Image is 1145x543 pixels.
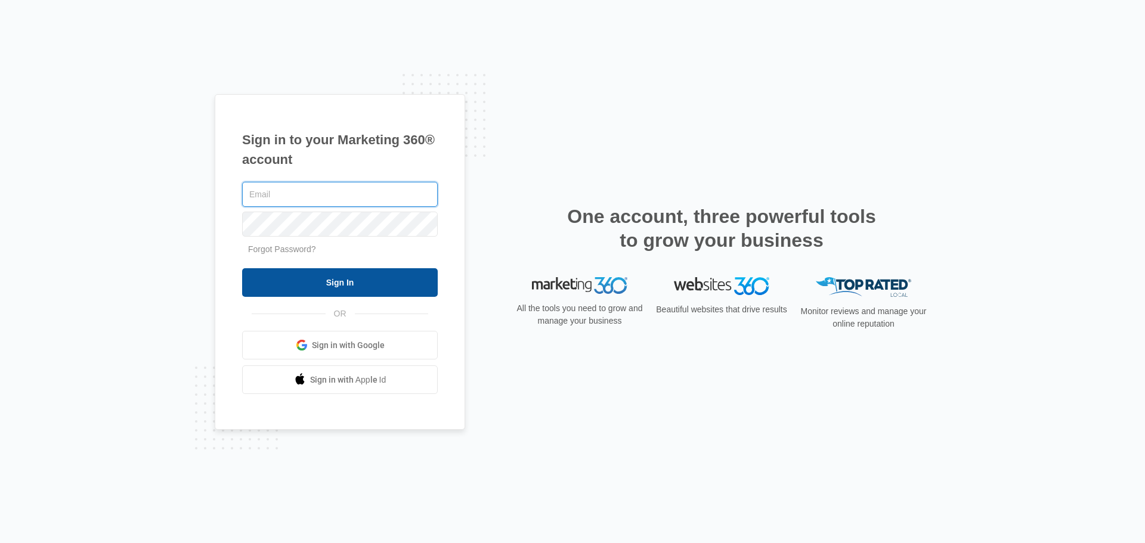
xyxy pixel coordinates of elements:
span: Sign in with Apple Id [310,374,386,386]
img: Websites 360 [674,277,769,294]
h2: One account, three powerful tools to grow your business [564,204,880,252]
p: Beautiful websites that drive results [655,303,788,316]
p: All the tools you need to grow and manage your business [513,302,646,327]
a: Sign in with Apple Id [242,365,438,394]
img: Top Rated Local [816,277,911,297]
p: Monitor reviews and manage your online reputation [797,305,930,330]
h1: Sign in to your Marketing 360® account [242,130,438,169]
a: Forgot Password? [248,244,316,254]
span: OR [326,308,355,320]
input: Sign In [242,268,438,297]
img: Marketing 360 [532,277,627,294]
a: Sign in with Google [242,331,438,359]
input: Email [242,182,438,207]
span: Sign in with Google [312,339,385,352]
